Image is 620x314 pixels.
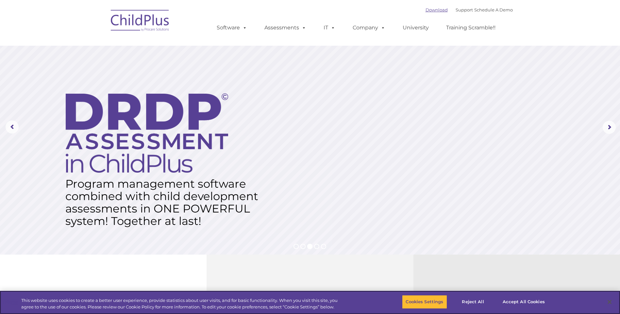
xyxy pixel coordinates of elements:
img: ChildPlus by Procare Solutions [108,5,173,38]
font: | [426,7,513,12]
button: Reject All [453,295,494,309]
a: Training Scramble!! [440,21,502,34]
button: Accept All Cookies [499,295,548,309]
a: University [396,21,435,34]
a: Download [426,7,448,12]
div: This website uses cookies to create a better user experience, provide statistics about user visit... [21,297,341,310]
img: DRDP Assessment in ChildPlus [66,93,228,173]
a: Software [210,21,254,34]
a: IT [317,21,342,34]
rs-layer: Program management software combined with child development assessments in ONE POWERFUL system! T... [65,178,264,227]
a: Company [346,21,392,34]
button: Cookies Settings [402,295,447,309]
span: Last name [91,43,111,48]
a: Assessments [258,21,313,34]
button: Close [602,295,617,309]
a: Schedule A Demo [474,7,513,12]
a: Support [456,7,473,12]
span: Phone number [91,70,119,75]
